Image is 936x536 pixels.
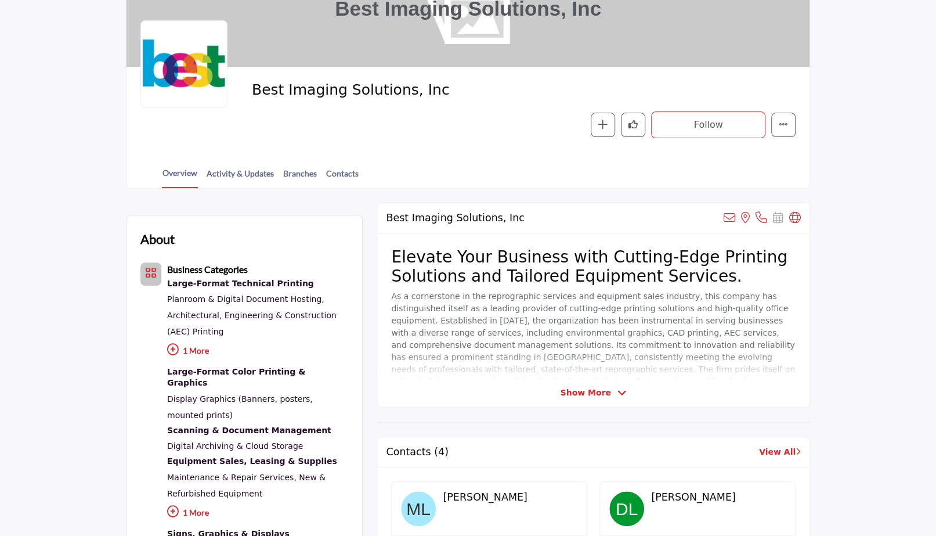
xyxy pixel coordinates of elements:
a: Overview [162,167,198,188]
p: 1 More [167,340,348,365]
h2: Elevate Your Business with Cutting-Edge Printing Solutions and Tailored Equipment Services. [391,247,796,286]
a: Planroom & Digital Document Hosting, [167,294,324,304]
h2: Contacts (4) [386,446,449,458]
a: Large-Format Technical Printing [167,276,348,292]
p: As a cornerstone in the reprographic services and equipment sales industry, this company has dist... [391,290,796,412]
div: Digital conversion, archiving, indexing, secure storage, and streamlined document retrieval solut... [167,423,348,438]
img: image [401,491,436,526]
div: Banners, posters, vehicle wraps, and presentation graphics. [167,365,348,391]
span: Best Imaging Solutions, Inc [252,81,514,100]
div: Equipment sales, leasing, service, and resale of plotters, scanners, printers. [167,454,348,469]
h2: Best Imaging Solutions, Inc [386,212,524,224]
a: Contacts [326,167,359,188]
p: 1 More [167,502,348,527]
a: Digital Archiving & Cloud Storage [167,441,303,451]
a: Maintenance & Repair Services, [167,473,297,482]
button: More details [771,113,796,137]
b: Business Categories [167,264,248,275]
img: image [609,491,644,526]
a: Equipment Sales, Leasing & Supplies [167,454,348,469]
button: Follow [651,111,765,138]
a: Display Graphics (Banners, posters, mounted prints) [167,394,313,420]
a: Large-Format Color Printing & Graphics [167,365,348,391]
a: Business Categories [167,265,248,275]
div: High-quality printing for blueprints, construction and architectural drawings. [167,276,348,292]
a: Architectural, Engineering & Construction (AEC) Printing [167,311,337,336]
a: Activity & Updates [206,167,274,188]
button: Like [621,113,645,137]
h2: About [140,229,175,249]
span: [PERSON_NAME] [443,491,527,503]
a: View All [759,446,801,458]
span: Show More [560,387,610,399]
span: [PERSON_NAME] [651,491,735,503]
button: Category Icon [140,262,161,286]
a: Scanning & Document Management [167,423,348,438]
a: Branches [283,167,317,188]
